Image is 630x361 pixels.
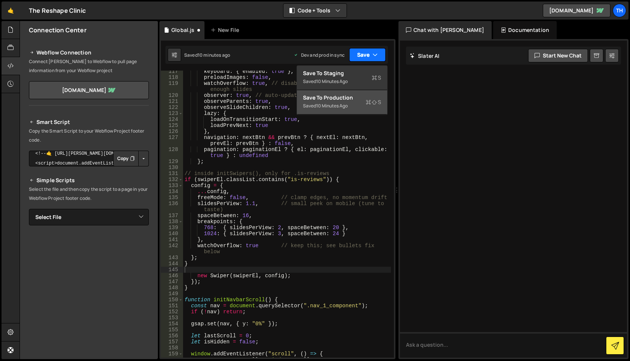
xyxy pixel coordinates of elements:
div: 136 [161,201,183,213]
button: Start new chat [528,49,588,62]
span: S [372,74,381,82]
div: 159 [161,351,183,357]
div: Documentation [493,21,557,39]
h2: Slater AI [410,52,440,59]
div: 130 [161,165,183,171]
div: 145 [161,267,183,273]
h2: Webflow Connection [29,48,149,57]
div: 157 [161,339,183,345]
div: 137 [161,213,183,219]
div: Saved [303,101,381,110]
p: Connect [PERSON_NAME] to Webflow to pull page information from your Webflow project [29,57,149,75]
p: Copy the Smart Script to your Webflow Project footer code. [29,127,149,145]
button: Save to ProductionS Saved10 minutes ago [297,90,387,115]
div: 124 [161,116,183,122]
div: 140 [161,231,183,237]
div: 152 [161,309,183,315]
div: 120 [161,92,183,98]
a: [DOMAIN_NAME] [29,81,149,99]
div: 125 [161,122,183,128]
h2: Simple Scripts [29,176,149,185]
button: Code + Tools [283,4,347,17]
button: Save to StagingS Saved10 minutes ago [297,66,387,90]
div: 134 [161,189,183,195]
div: Save to Staging [303,69,381,77]
div: 154 [161,321,183,327]
div: 143 [161,255,183,261]
div: 142 [161,243,183,255]
div: Chat with [PERSON_NAME] [398,21,492,39]
p: Select the file and then copy the script to a page in your Webflow Project footer code. [29,185,149,203]
div: 156 [161,333,183,339]
div: Button group with nested dropdown [113,151,149,166]
div: 118 [161,74,183,80]
div: 117 [161,68,183,74]
div: 129 [161,159,183,165]
a: [DOMAIN_NAME] [543,4,610,17]
div: 10 minutes ago [316,103,348,109]
div: 121 [161,98,183,104]
div: 127 [161,134,183,147]
div: The Reshape Clinic [29,6,86,15]
h2: Connection Center [29,26,86,34]
div: Saved [303,77,381,86]
a: Th [613,4,626,17]
div: 138 [161,219,183,225]
div: Saved [184,52,230,58]
span: S [366,98,381,106]
iframe: YouTube video player [29,238,150,305]
div: 133 [161,183,183,189]
div: 149 [161,291,183,297]
div: 150 [161,297,183,303]
div: Dev and prod in sync [294,52,345,58]
div: Save to Production [303,94,381,101]
button: Save [349,48,386,62]
div: 10 minutes ago [316,78,348,85]
div: 153 [161,315,183,321]
div: 128 [161,147,183,159]
div: 135 [161,195,183,201]
button: Copy [113,151,139,166]
div: 151 [161,303,183,309]
div: 147 [161,279,183,285]
div: 144 [161,261,183,267]
div: New File [211,26,242,34]
a: 🤙 [2,2,20,20]
div: 148 [161,285,183,291]
div: 119 [161,80,183,92]
div: 146 [161,273,183,279]
textarea: <!--🤙 [URL][PERSON_NAME][DOMAIN_NAME]> <script>document.addEventListener("DOMContentLoaded", func... [29,151,149,166]
div: 123 [161,110,183,116]
div: 132 [161,177,183,183]
div: 10 minutes ago [198,52,230,58]
div: 122 [161,104,183,110]
div: 139 [161,225,183,231]
div: 155 [161,327,183,333]
div: 126 [161,128,183,134]
div: 131 [161,171,183,177]
div: Global.js [171,26,194,34]
div: 141 [161,237,183,243]
h2: Smart Script [29,118,149,127]
div: 158 [161,345,183,351]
